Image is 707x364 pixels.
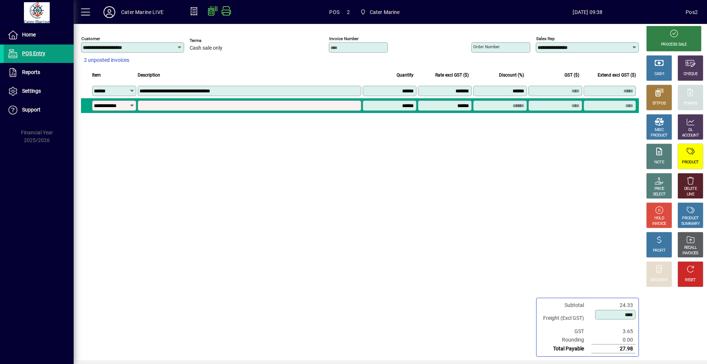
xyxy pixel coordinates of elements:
[652,221,666,227] div: INVOICE
[329,36,359,41] mat-label: Invoice number
[81,54,132,67] button: 2 unposted invoices
[22,69,40,75] span: Reports
[688,127,693,133] div: GL
[539,310,591,327] td: Freight (Excl GST)
[22,107,41,113] span: Support
[121,6,163,18] div: Cater Marine LIVE
[81,36,100,41] mat-label: Customer
[686,6,698,18] div: Pos2
[370,6,400,18] span: Cater Marine
[684,245,697,251] div: RECALL
[683,71,697,77] div: CHEQUE
[591,336,636,344] td: 0.00
[347,6,350,18] span: 2
[499,71,524,79] span: Discount (%)
[539,344,591,353] td: Total Payable
[591,301,636,310] td: 24.33
[653,101,666,106] div: EFTPOS
[22,50,45,56] span: POS Entry
[653,192,666,197] div: SELECT
[539,336,591,344] td: Rounding
[651,133,667,138] div: PRODUCT
[4,63,74,82] a: Reports
[654,186,664,192] div: PRICE
[682,160,699,165] div: PRODUCT
[682,251,698,256] div: INVOICES
[661,42,687,47] div: PROCESS SALE
[685,278,696,283] div: RESET
[655,127,664,133] div: MISC
[473,44,500,49] mat-label: Order number
[98,6,121,19] button: Profile
[654,71,664,77] div: CASH
[681,221,700,227] div: SUMMARY
[591,327,636,336] td: 3.65
[650,278,668,283] div: DISCOUNT
[329,6,340,18] span: POS
[92,71,101,79] span: Item
[539,301,591,310] td: Subtotal
[84,56,129,64] span: 2 unposted invoices
[22,88,41,94] span: Settings
[654,160,664,165] div: NOTE
[435,71,469,79] span: Rate excl GST ($)
[683,101,698,106] div: CHARGE
[190,45,222,51] span: Cash sale only
[4,26,74,44] a: Home
[684,186,697,192] div: DELETE
[138,71,160,79] span: Description
[682,133,699,138] div: ACCOUNT
[4,82,74,100] a: Settings
[397,71,414,79] span: Quantity
[22,32,36,38] span: Home
[539,327,591,336] td: GST
[536,36,555,41] mat-label: Sales rep
[490,6,686,18] span: [DATE] 09:38
[682,216,699,221] div: PRODUCT
[357,6,403,19] span: Cater Marine
[591,344,636,353] td: 27.98
[4,101,74,119] a: Support
[598,71,636,79] span: Extend excl GST ($)
[564,71,579,79] span: GST ($)
[687,192,694,197] div: LINE
[190,38,234,43] span: Terms
[653,248,665,254] div: PROFIT
[654,216,664,221] div: HOLD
